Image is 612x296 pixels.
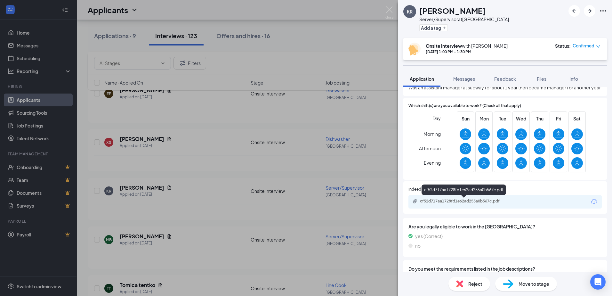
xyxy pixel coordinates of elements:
span: Messages [453,76,475,82]
span: Sun [460,115,471,122]
span: Info [569,76,578,82]
button: ArrowRight [584,5,595,17]
button: PlusAdd a tag [419,24,448,31]
svg: Paperclip [412,199,417,204]
button: ArrowLeftNew [568,5,580,17]
div: with [PERSON_NAME] [426,43,508,49]
span: Fri [553,115,564,122]
span: Mon [478,115,490,122]
span: Reject [468,280,482,287]
div: Status : [555,43,571,49]
span: Are you legally eligible to work in the [GEOGRAPHIC_DATA]? [408,223,602,230]
div: Server/Supervisor at [GEOGRAPHIC_DATA] [419,16,509,22]
span: Feedback [494,76,516,82]
svg: ArrowLeftNew [570,7,578,15]
div: KR [407,8,413,15]
span: Move to stage [519,280,549,287]
svg: ArrowRight [586,7,593,15]
span: Which shift(s) are you available to work? (Check all that apply) [408,103,521,109]
span: Morning [423,128,441,140]
div: cf52d717aa1728fd1e62ad255a0b567c.pdf [420,199,510,204]
span: Files [537,76,546,82]
span: Day [432,115,441,122]
svg: Plus [442,26,446,30]
span: Thu [534,115,545,122]
a: Paperclipcf52d717aa1728fd1e62ad255a0b567c.pdf [412,199,516,205]
div: Open Intercom Messenger [590,274,606,290]
span: Wed [515,115,527,122]
svg: Download [590,198,598,206]
span: Confirmed [573,43,594,49]
span: Sat [571,115,583,122]
span: Indeed Resume [408,186,437,193]
span: yes (Correct) [415,233,443,240]
span: Afternoon [419,143,441,154]
span: no [415,242,421,249]
div: cf52d717aa1728fd1e62ad255a0b567c.pdf [422,185,506,195]
div: [DATE] 1:00 PM - 1:30 PM [426,49,508,54]
span: Evening [424,157,441,169]
span: Was an assistant manager at subway for about 1 year then became manager for another year [408,84,602,91]
span: Do you meet the requirements listed in the job descriptions? [408,265,602,272]
span: Application [410,76,434,82]
span: Tue [497,115,508,122]
span: down [596,44,600,49]
svg: Ellipses [599,7,607,15]
b: Onsite Interview [426,43,462,49]
h1: [PERSON_NAME] [419,5,486,16]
